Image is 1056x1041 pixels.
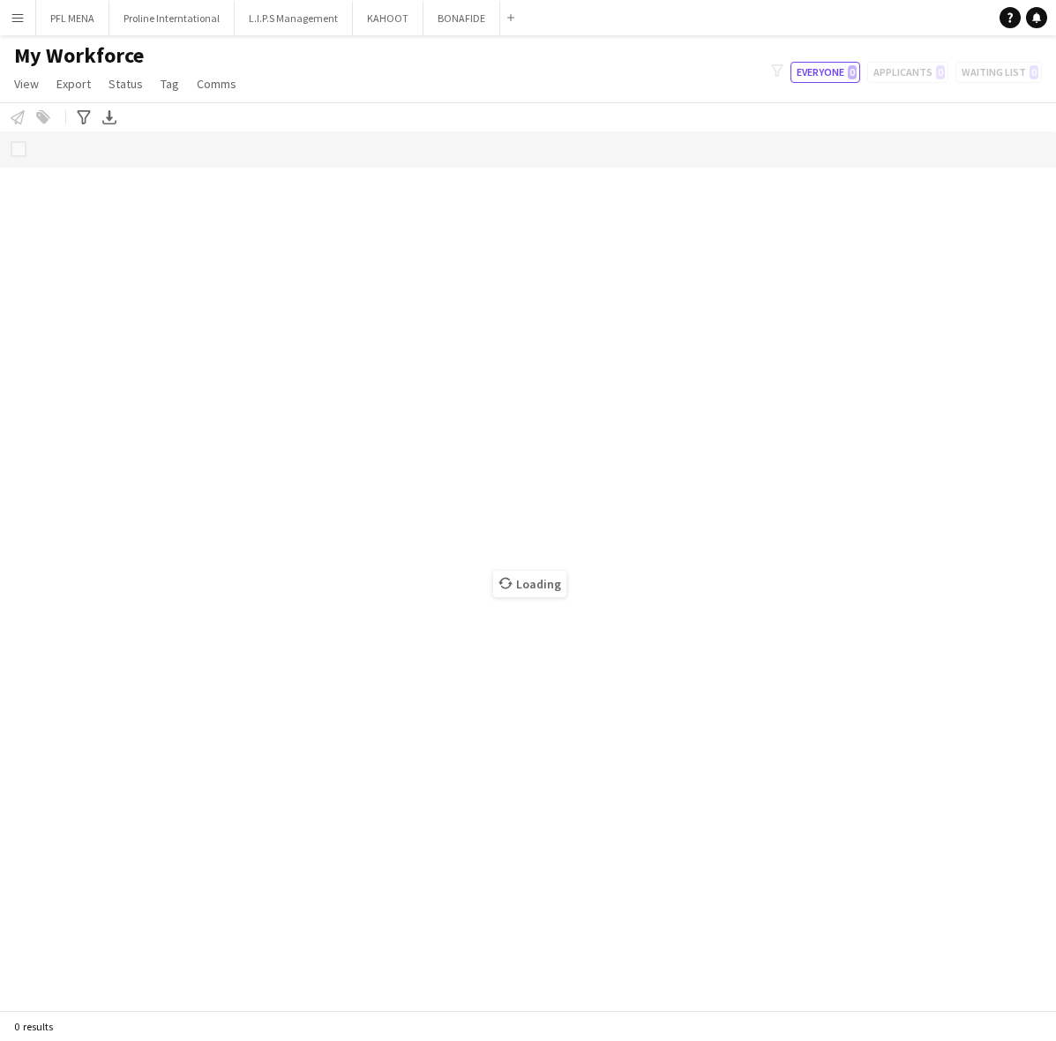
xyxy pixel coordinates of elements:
[848,65,857,79] span: 0
[190,72,243,95] a: Comms
[14,76,39,92] span: View
[790,62,860,83] button: Everyone0
[49,72,98,95] a: Export
[109,76,143,92] span: Status
[353,1,423,35] button: KAHOOT
[7,72,46,95] a: View
[109,1,235,35] button: Proline Interntational
[36,1,109,35] button: PFL MENA
[493,571,566,597] span: Loading
[161,76,179,92] span: Tag
[73,107,94,128] app-action-btn: Advanced filters
[154,72,186,95] a: Tag
[101,72,150,95] a: Status
[14,42,144,69] span: My Workforce
[423,1,500,35] button: BONAFIDE
[235,1,353,35] button: L.I.P.S Management
[197,76,236,92] span: Comms
[56,76,91,92] span: Export
[99,107,120,128] app-action-btn: Export XLSX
